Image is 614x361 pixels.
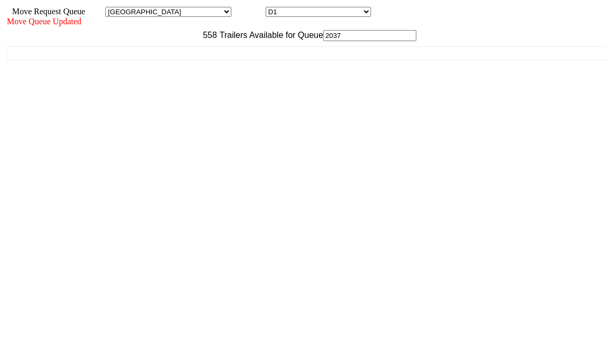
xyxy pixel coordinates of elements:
[198,31,217,40] span: 558
[7,17,81,26] span: Move Queue Updated
[323,30,416,41] input: Filter Available Trailers
[7,7,85,16] span: Move Request Queue
[233,7,264,16] span: Location
[217,31,324,40] span: Trailers Available for Queue
[87,7,103,16] span: Area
